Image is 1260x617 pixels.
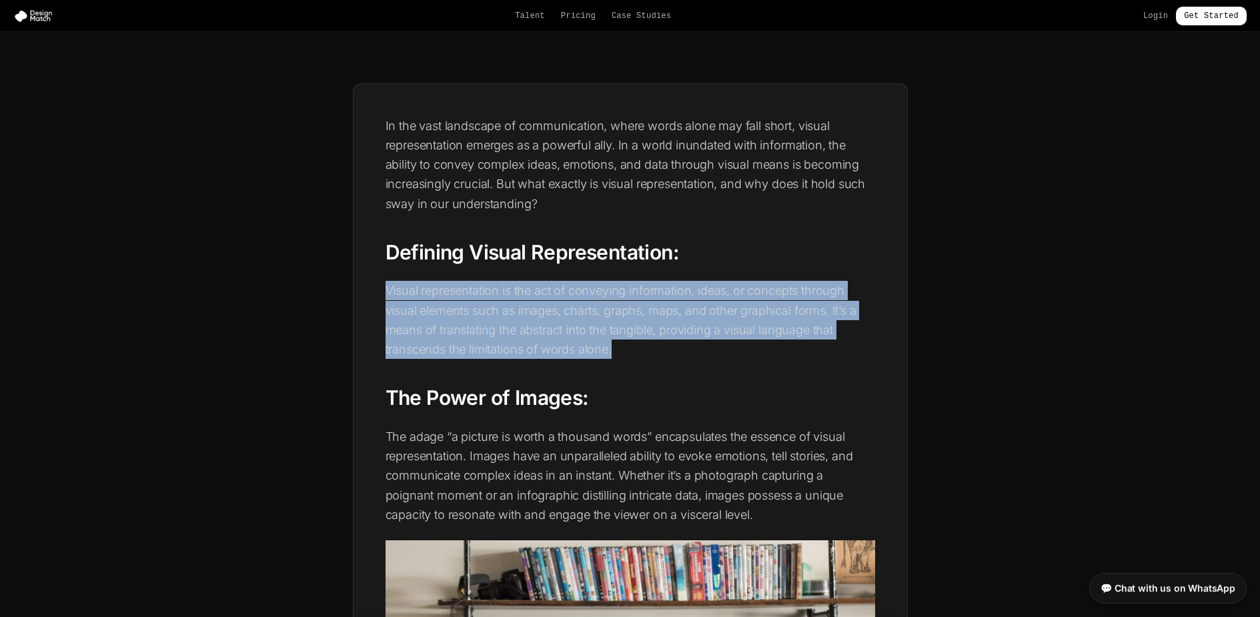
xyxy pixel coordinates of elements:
a: Get Started [1176,7,1247,25]
a: Login [1143,11,1168,21]
p: The adage “a picture is worth a thousand words” encapsulates the essence of visual representation... [386,427,875,524]
a: 💬 Chat with us on WhatsApp [1089,573,1247,604]
strong: The Power of Images: [386,386,589,410]
strong: Defining Visual Representation: [386,240,679,264]
p: In the vast landscape of communication, where words alone may fall short, visual representation e... [386,116,875,213]
a: Case Studies [612,11,671,21]
a: Pricing [561,11,596,21]
img: Design Match [13,9,59,23]
a: Talent [515,11,545,21]
p: Visual representation is the act of conveying information, ideas, or concepts through visual elem... [386,281,875,359]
